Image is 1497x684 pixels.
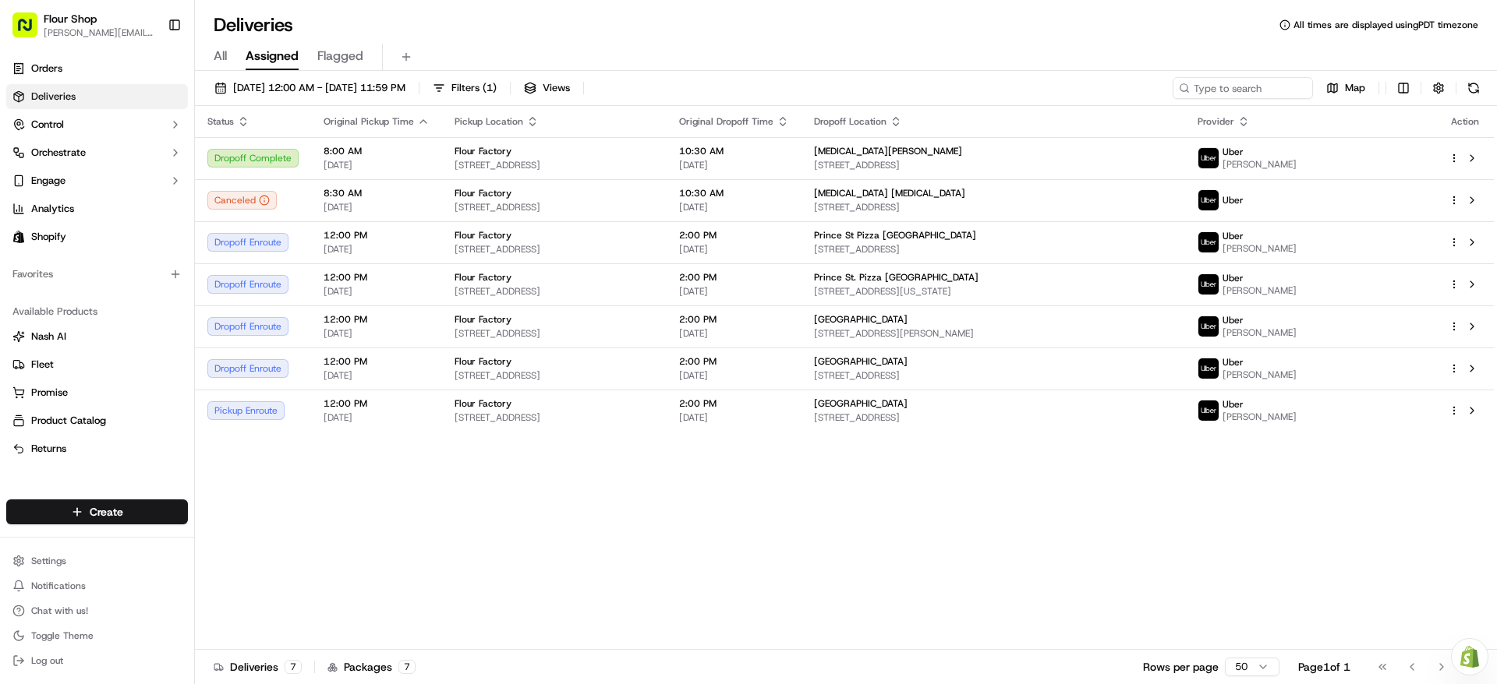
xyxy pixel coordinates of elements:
[6,224,188,249] a: Shopify
[814,285,1173,298] span: [STREET_ADDRESS][US_STATE]
[6,196,188,221] a: Analytics
[324,243,430,256] span: [DATE]
[455,201,654,213] span: [STREET_ADDRESS]
[455,397,511,410] span: Flour Factory
[6,380,188,405] button: Promise
[455,159,654,171] span: [STREET_ADDRESS]
[679,145,789,157] span: 10:30 AM
[31,62,62,76] span: Orders
[31,174,65,188] span: Engage
[1223,272,1244,284] span: Uber
[1223,242,1297,255] span: [PERSON_NAME]
[6,550,188,572] button: Settings
[31,442,66,456] span: Returns
[44,26,155,39] button: [PERSON_NAME][EMAIL_ADDRESS][DOMAIN_NAME]
[679,229,789,242] span: 2:00 PM
[6,299,188,324] div: Available Products
[455,187,511,199] span: Flour Factory
[1198,115,1234,128] span: Provider
[31,629,94,642] span: Toggle Theme
[6,324,188,349] button: Nash AI
[814,115,887,128] span: Dropoff Location
[814,327,1173,340] span: [STREET_ADDRESS][PERSON_NAME]
[12,330,182,344] a: Nash AI
[1345,81,1365,95] span: Map
[31,358,54,372] span: Fleet
[1198,358,1219,379] img: uber-new-logo.jpeg
[1449,115,1481,128] div: Action
[6,575,188,597] button: Notifications
[455,355,511,368] span: Flour Factory
[1198,148,1219,168] img: uber-new-logo.jpeg
[6,6,161,44] button: Flour Shop[PERSON_NAME][EMAIL_ADDRESS][DOMAIN_NAME]
[6,352,188,377] button: Fleet
[455,369,654,382] span: [STREET_ADDRESS]
[324,285,430,298] span: [DATE]
[207,115,234,128] span: Status
[1223,194,1244,206] span: Uber
[246,47,299,65] span: Assigned
[6,112,188,137] button: Control
[324,159,430,171] span: [DATE]
[679,369,789,382] span: [DATE]
[12,358,182,372] a: Fleet
[31,146,86,160] span: Orchestrate
[207,77,412,99] button: [DATE] 12:00 AM - [DATE] 11:59 PM
[12,414,182,428] a: Product Catalog
[517,77,577,99] button: Views
[1223,158,1297,171] span: [PERSON_NAME]
[679,243,789,256] span: [DATE]
[1143,659,1219,675] p: Rows per page
[814,145,962,157] span: [MEDICAL_DATA][PERSON_NAME]
[214,659,302,675] div: Deliveries
[6,650,188,672] button: Log out
[12,386,182,400] a: Promise
[31,555,66,567] span: Settings
[814,411,1173,424] span: [STREET_ADDRESS]
[814,229,976,242] span: Prince St Pizza [GEOGRAPHIC_DATA]
[1223,356,1244,368] span: Uber
[1463,77,1485,99] button: Refresh
[1223,398,1244,411] span: Uber
[1198,190,1219,210] img: uber-new-logo.jpeg
[1223,368,1297,381] span: [PERSON_NAME]
[324,145,430,157] span: 8:00 AM
[6,56,188,81] a: Orders
[679,159,789,171] span: [DATE]
[6,262,188,287] div: Favorites
[6,600,188,622] button: Chat with us!
[679,271,789,284] span: 2:00 PM
[451,81,497,95] span: Filters
[455,411,654,424] span: [STREET_ADDRESS]
[814,271,979,284] span: Prince St. Pizza [GEOGRAPHIC_DATA]
[398,660,416,674] div: 7
[324,327,430,340] span: [DATE]
[6,168,188,193] button: Engage
[483,81,497,95] span: ( 1 )
[814,201,1173,213] span: [STREET_ADDRESS]
[31,90,76,104] span: Deliveries
[679,201,789,213] span: [DATE]
[324,115,414,128] span: Original Pickup Time
[455,243,654,256] span: [STREET_ADDRESS]
[12,231,25,243] img: Shopify logo
[814,397,908,410] span: [GEOGRAPHIC_DATA]
[327,659,416,675] div: Packages
[679,285,789,298] span: [DATE]
[814,369,1173,382] span: [STREET_ADDRESS]
[1198,400,1219,421] img: uber-new-logo.jpeg
[31,605,88,617] span: Chat with us!
[285,660,302,674] div: 7
[1294,19,1478,31] span: All times are displayed using PDT timezone
[44,11,97,26] button: Flour Shop
[31,654,63,667] span: Log out
[6,140,188,165] button: Orchestrate
[455,145,511,157] span: Flour Factory
[31,386,68,400] span: Promise
[6,625,188,647] button: Toggle Theme
[6,408,188,433] button: Product Catalog
[1173,77,1313,99] input: Type to search
[207,191,277,210] div: Canceled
